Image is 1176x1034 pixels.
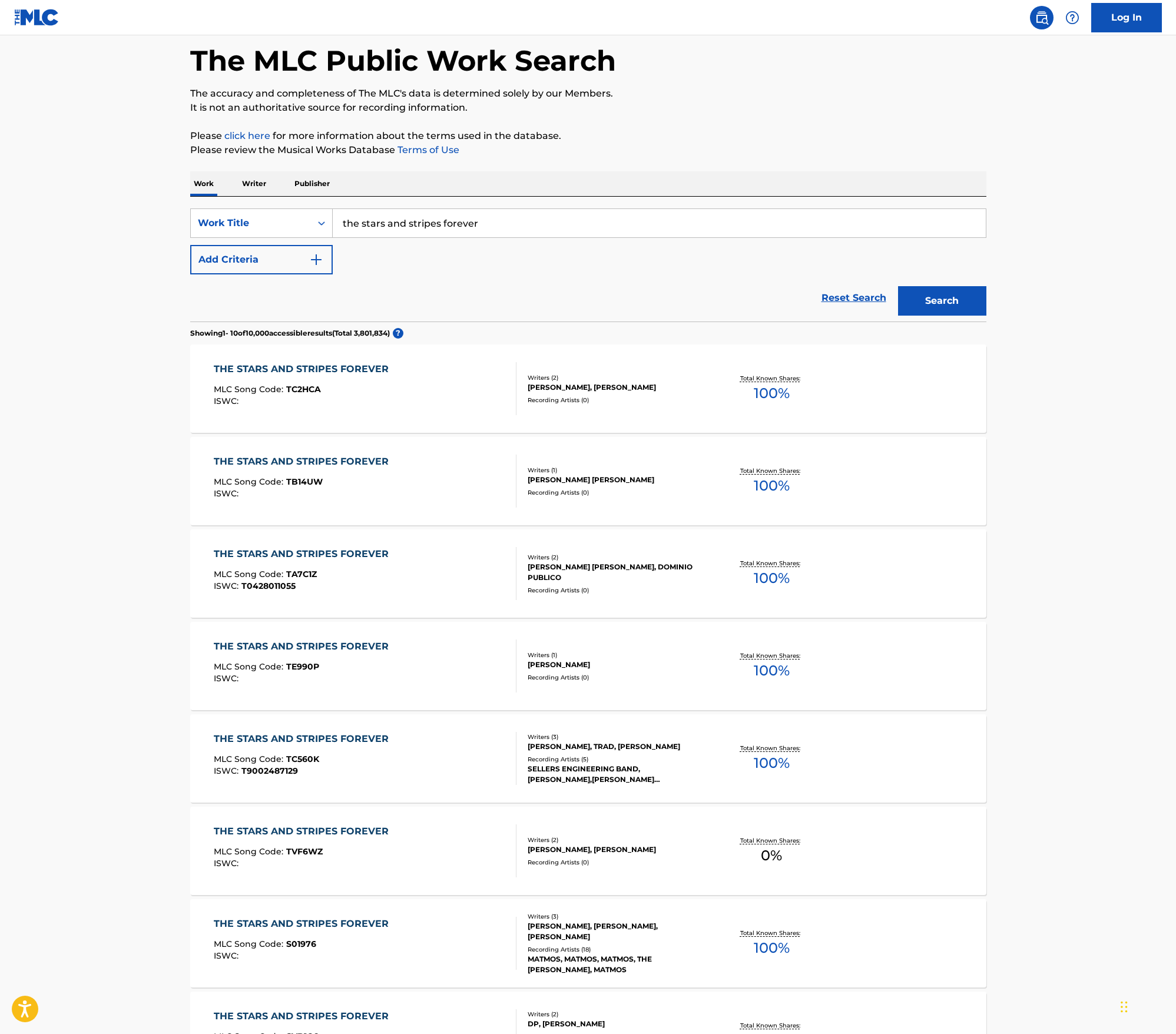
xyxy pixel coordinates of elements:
[1061,6,1084,29] div: Help
[214,754,286,764] span: MLC Song Code :
[528,945,705,954] div: Recording Artists ( 18 )
[190,245,333,274] button: Add Criteria
[740,929,803,937] p: Total Known Shares:
[754,660,790,681] span: 100 %
[528,858,705,867] div: Recording Artists ( 0 )
[528,466,705,475] div: Writers ( 1 )
[1065,11,1079,25] img: help
[241,765,298,776] span: T9002487129
[214,362,395,376] div: THE STARS AND STRIPES FOREVER
[214,639,395,654] div: THE STARS AND STRIPES FOREVER
[528,1019,705,1029] div: DP, [PERSON_NAME]
[898,286,986,316] button: Search
[214,858,241,869] span: ISWC :
[214,476,286,487] span: MLC Song Code :
[528,488,705,497] div: Recording Artists ( 0 )
[1121,989,1128,1025] div: Drag
[214,384,286,395] span: MLC Song Code :
[190,129,986,143] p: Please for more information about the terms used in the database.
[214,455,395,469] div: THE STARS AND STRIPES FOREVER
[190,171,217,196] p: Work
[528,562,705,583] div: [PERSON_NAME] [PERSON_NAME], DOMINIO PUBLICO
[190,208,986,322] form: Search Form
[241,581,296,591] span: T0428011055
[190,807,986,895] a: THE STARS AND STRIPES FOREVERMLC Song Code:TVF6WZISWC:Writers (2)[PERSON_NAME], [PERSON_NAME]Reco...
[214,765,241,776] span: ISWC :
[528,1010,705,1019] div: Writers ( 2 )
[740,374,803,383] p: Total Known Shares:
[286,754,319,764] span: TC560K
[286,846,323,857] span: TVF6WZ
[528,755,705,764] div: Recording Artists ( 5 )
[528,659,705,670] div: [PERSON_NAME]
[754,383,790,404] span: 100 %
[214,732,395,746] div: THE STARS AND STRIPES FOREVER
[1117,977,1176,1034] iframe: Chat Widget
[190,101,986,115] p: It is not an authoritative source for recording information.
[309,253,323,267] img: 9d2ae6d4665cec9f34b9.svg
[528,396,705,405] div: Recording Artists ( 0 )
[740,744,803,753] p: Total Known Shares:
[528,954,705,975] div: MATMOS, MATMOS, MATMOS, THE [PERSON_NAME], MATMOS
[528,651,705,659] div: Writers ( 1 )
[528,733,705,741] div: Writers ( 3 )
[286,661,319,672] span: TE990P
[14,9,59,26] img: MLC Logo
[190,714,986,803] a: THE STARS AND STRIPES FOREVERMLC Song Code:TC560KISWC:T9002487129Writers (3)[PERSON_NAME], TRAD, ...
[190,143,986,157] p: Please review the Musical Works Database
[214,581,241,591] span: ISWC :
[528,586,705,595] div: Recording Artists ( 0 )
[286,476,323,487] span: TB14UW
[754,475,790,496] span: 100 %
[740,466,803,475] p: Total Known Shares:
[190,899,986,987] a: THE STARS AND STRIPES FOREVERMLC Song Code:S01976ISWC:Writers (3)[PERSON_NAME], [PERSON_NAME], [P...
[393,328,403,339] span: ?
[528,741,705,752] div: [PERSON_NAME], TRAD, [PERSON_NAME]
[214,846,286,857] span: MLC Song Code :
[1035,11,1049,25] img: search
[190,622,986,710] a: THE STARS AND STRIPES FOREVERMLC Song Code:TE990PISWC:Writers (1)[PERSON_NAME]Recording Artists (...
[754,937,790,959] span: 100 %
[214,1009,395,1023] div: THE STARS AND STRIPES FOREVER
[740,559,803,568] p: Total Known Shares:
[214,661,286,672] span: MLC Song Code :
[238,171,270,196] p: Writer
[214,569,286,579] span: MLC Song Code :
[190,529,986,618] a: THE STARS AND STRIPES FOREVERMLC Song Code:TA7C1ZISWC:T0428011055Writers (2)[PERSON_NAME] [PERSON...
[1091,3,1162,32] a: Log In
[190,328,390,339] p: Showing 1 - 10 of 10,000 accessible results (Total 3,801,834 )
[214,396,241,406] span: ISWC :
[214,824,395,839] div: THE STARS AND STRIPES FOREVER
[528,373,705,382] div: Writers ( 2 )
[740,651,803,660] p: Total Known Shares:
[816,285,892,311] a: Reset Search
[190,43,616,78] h1: The MLC Public Work Search
[286,569,317,579] span: TA7C1Z
[214,488,241,499] span: ISWC :
[528,475,705,485] div: [PERSON_NAME] [PERSON_NAME]
[754,568,790,589] span: 100 %
[1030,6,1054,29] a: Public Search
[214,939,286,949] span: MLC Song Code :
[286,384,321,395] span: TC2HCA
[214,950,241,961] span: ISWC :
[740,836,803,845] p: Total Known Shares:
[395,144,459,155] a: Terms of Use
[754,753,790,774] span: 100 %
[224,130,270,141] a: click here
[190,344,986,433] a: THE STARS AND STRIPES FOREVERMLC Song Code:TC2HCAISWC:Writers (2)[PERSON_NAME], [PERSON_NAME]Reco...
[214,547,395,561] div: THE STARS AND STRIPES FOREVER
[528,844,705,855] div: [PERSON_NAME], [PERSON_NAME]
[286,939,316,949] span: S01976
[198,216,304,230] div: Work Title
[214,673,241,684] span: ISWC :
[528,836,705,844] div: Writers ( 2 )
[761,845,782,866] span: 0 %
[528,764,705,785] div: SELLERS ENGINEERING BAND, [PERSON_NAME],[PERSON_NAME] HILLS,GRENADIER GUARDS BAND, [US_STATE] STA...
[214,917,395,931] div: THE STARS AND STRIPES FOREVER
[528,921,705,942] div: [PERSON_NAME], [PERSON_NAME], [PERSON_NAME]
[190,87,986,101] p: The accuracy and completeness of The MLC's data is determined solely by our Members.
[528,673,705,682] div: Recording Artists ( 0 )
[740,1021,803,1030] p: Total Known Shares:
